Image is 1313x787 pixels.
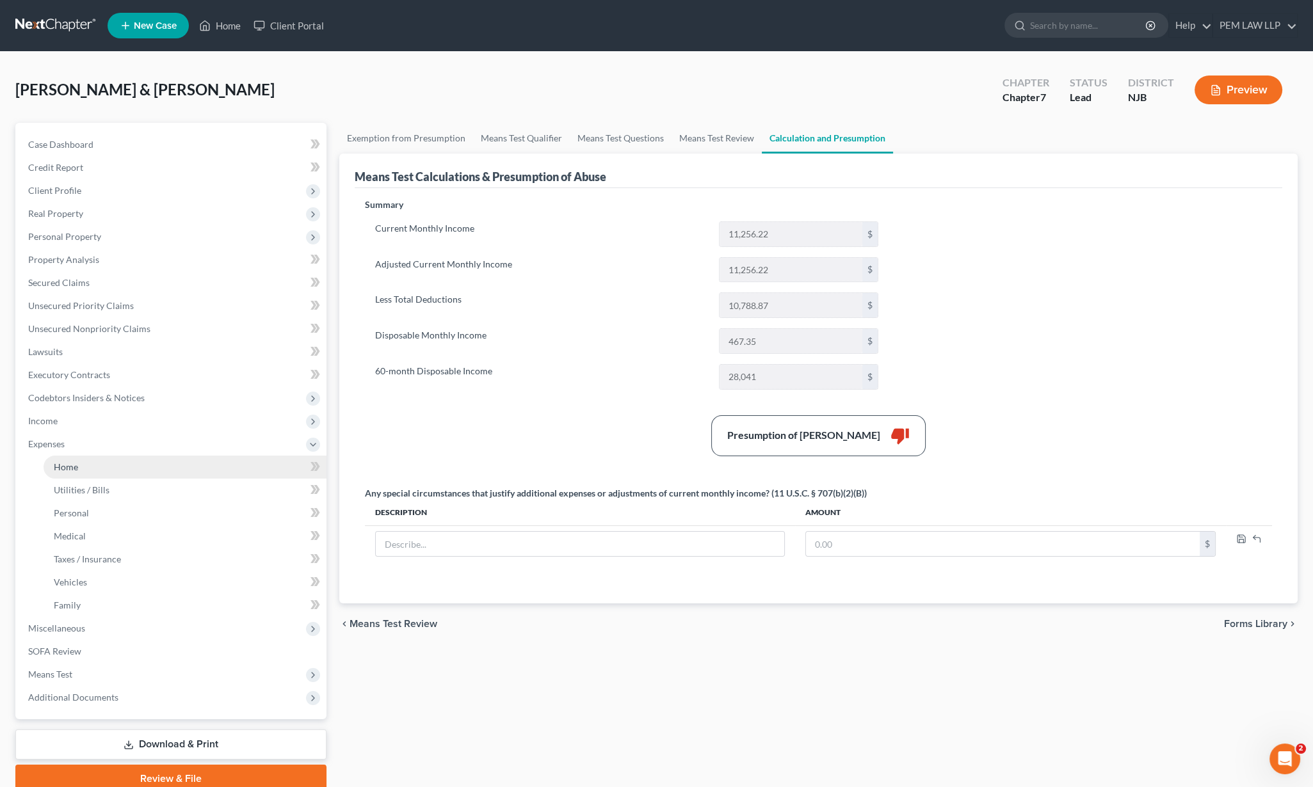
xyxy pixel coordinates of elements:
[28,646,81,656] span: SOFA Review
[54,553,121,564] span: Taxes / Insurance
[369,257,713,283] label: Adjusted Current Monthly Income
[1224,619,1298,629] button: Forms Library chevron_right
[1269,743,1300,774] iframe: Intercom live chat
[862,329,878,353] div: $
[54,484,109,495] span: Utilities / Bills
[806,532,1200,556] input: 0.00
[1224,619,1287,629] span: Forms Library
[15,729,326,759] a: Download & Print
[369,364,713,390] label: 60-month Disposable Income
[18,248,326,271] a: Property Analysis
[18,156,326,179] a: Credit Report
[1070,90,1108,105] div: Lead
[1003,76,1049,90] div: Chapter
[672,123,762,154] a: Means Test Review
[28,162,83,173] span: Credit Report
[54,507,89,518] span: Personal
[720,293,862,317] input: 0.00
[339,619,437,629] button: chevron_left Means Test Review
[1287,619,1298,629] i: chevron_right
[350,619,437,629] span: Means Test Review
[54,576,87,587] span: Vehicles
[54,600,81,610] span: Family
[28,300,134,311] span: Unsecured Priority Claims
[44,548,326,571] a: Taxes / Insurance
[369,292,713,318] label: Less Total Deductions
[18,340,326,363] a: Lawsuits
[1128,90,1174,105] div: NJB
[28,277,90,288] span: Secured Claims
[28,185,81,196] span: Client Profile
[28,369,110,380] span: Executory Contracts
[44,479,326,502] a: Utilities / Bills
[15,80,275,99] span: [PERSON_NAME] & [PERSON_NAME]
[18,640,326,663] a: SOFA Review
[54,530,86,541] span: Medical
[44,571,326,594] a: Vehicles
[890,426,910,445] i: thumb_down
[28,669,72,680] span: Means Test
[720,258,862,282] input: 0.00
[18,133,326,156] a: Case Dashboard
[134,21,177,31] span: New Case
[376,532,784,556] input: Describe...
[369,221,713,247] label: Current Monthly Income
[727,428,880,443] div: Presumption of [PERSON_NAME]
[1200,532,1215,556] div: $
[18,363,326,386] a: Executory Contracts
[28,139,93,150] span: Case Dashboard
[339,619,350,629] i: chevron_left
[28,323,150,334] span: Unsecured Nonpriority Claims
[720,365,862,389] input: 0.00
[28,254,99,265] span: Property Analysis
[762,123,893,154] a: Calculation and Presumption
[1030,13,1147,37] input: Search by name...
[44,594,326,617] a: Family
[862,365,878,389] div: $
[369,328,713,354] label: Disposable Monthly Income
[1169,14,1212,37] a: Help
[28,231,101,242] span: Personal Property
[720,222,862,246] input: 0.00
[1070,76,1108,90] div: Status
[1128,76,1174,90] div: District
[28,346,63,357] span: Lawsuits
[720,329,862,353] input: 0.00
[862,293,878,317] div: $
[473,123,570,154] a: Means Test Qualifier
[193,14,247,37] a: Home
[28,208,83,219] span: Real Property
[28,623,85,633] span: Miscellaneous
[1195,76,1282,104] button: Preview
[339,123,473,154] a: Exemption from Presumption
[365,500,795,525] th: Description
[1003,90,1049,105] div: Chapter
[28,692,118,703] span: Additional Documents
[28,415,58,426] span: Income
[1213,14,1297,37] a: PEM LAW LLP
[365,198,889,211] p: Summary
[18,294,326,317] a: Unsecured Priority Claims
[247,14,330,37] a: Client Portal
[862,222,878,246] div: $
[18,317,326,340] a: Unsecured Nonpriority Claims
[795,500,1226,525] th: Amount
[28,392,145,403] span: Codebtors Insiders & Notices
[365,487,867,500] div: Any special circumstances that justify additional expenses or adjustments of current monthly inco...
[1296,743,1306,754] span: 2
[1040,91,1046,103] span: 7
[44,525,326,548] a: Medical
[54,461,78,472] span: Home
[570,123,672,154] a: Means Test Questions
[862,258,878,282] div: $
[355,169,606,184] div: Means Test Calculations & Presumption of Abuse
[28,438,65,449] span: Expenses
[44,502,326,525] a: Personal
[44,456,326,479] a: Home
[18,271,326,294] a: Secured Claims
